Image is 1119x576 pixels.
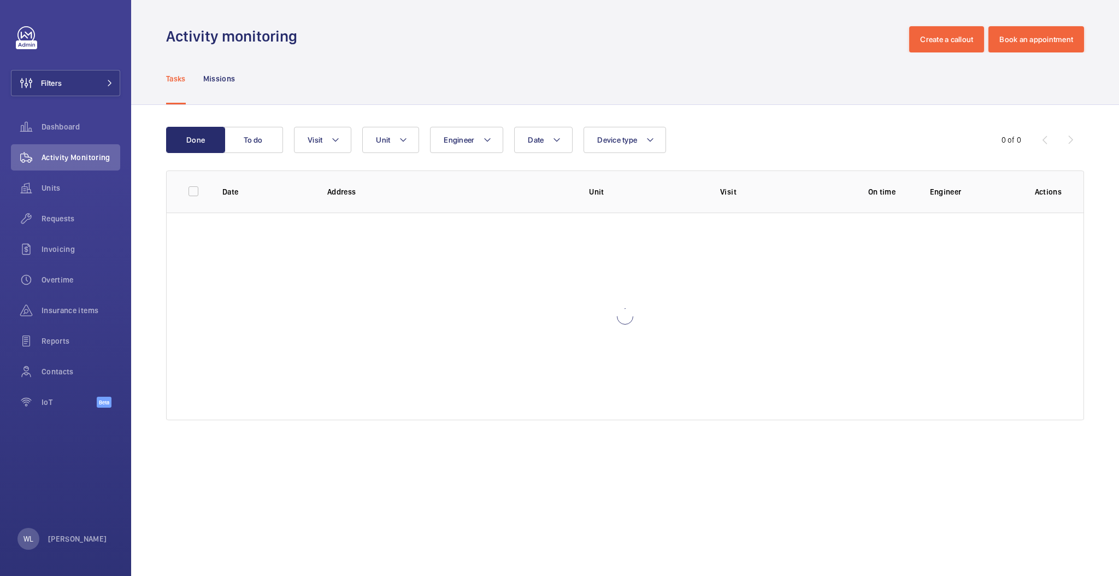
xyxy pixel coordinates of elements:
span: Engineer [444,136,474,144]
span: Unit [376,136,390,144]
button: Done [166,127,225,153]
h1: Activity monitoring [166,26,304,46]
p: Unit [589,186,703,197]
p: On time [851,186,912,197]
span: Beta [97,397,111,408]
span: Reports [42,336,120,346]
p: Date [222,186,310,197]
div: 0 of 0 [1002,134,1021,145]
button: Engineer [430,127,503,153]
span: Requests [42,213,120,224]
span: Insurance items [42,305,120,316]
span: Device type [597,136,637,144]
span: Invoicing [42,244,120,255]
p: Visit [720,186,834,197]
span: Contacts [42,366,120,377]
p: Tasks [166,73,186,84]
span: Date [528,136,544,144]
p: Engineer [930,186,1017,197]
p: Missions [203,73,235,84]
span: Filters [41,78,62,89]
button: Unit [362,127,419,153]
p: Address [327,186,572,197]
span: Overtime [42,274,120,285]
button: Visit [294,127,351,153]
span: Units [42,183,120,193]
span: Activity Monitoring [42,152,120,163]
span: IoT [42,397,97,408]
span: Visit [308,136,322,144]
button: Book an appointment [988,26,1084,52]
button: Device type [584,127,666,153]
span: Dashboard [42,121,120,132]
p: WL [23,533,33,544]
button: Date [514,127,573,153]
p: Actions [1035,186,1062,197]
p: [PERSON_NAME] [48,533,107,544]
button: Create a callout [909,26,984,52]
button: To do [224,127,283,153]
button: Filters [11,70,120,96]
